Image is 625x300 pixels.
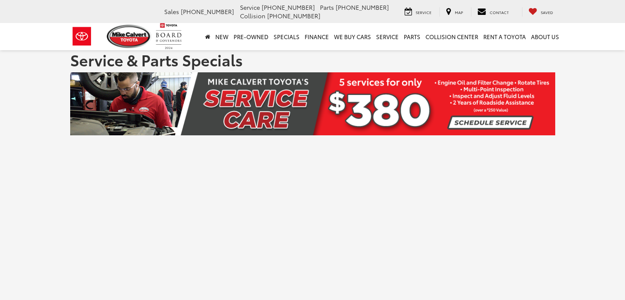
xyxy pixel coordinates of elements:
[481,23,528,50] a: Rent a Toyota
[455,9,463,15] span: Map
[423,23,481,50] a: Collision Center
[528,23,562,50] a: About Us
[439,7,469,17] a: Map
[522,7,559,17] a: My Saved Vehicles
[203,23,213,50] a: Home
[262,3,315,11] span: [PHONE_NUMBER]
[164,7,179,16] span: Sales
[213,23,231,50] a: New
[240,3,260,11] span: Service
[107,25,152,48] img: Mike Calvert Toyota
[271,23,302,50] a: Specials
[374,23,401,50] a: Service
[66,23,98,50] img: Toyota
[331,23,374,50] a: WE BUY CARS
[181,7,234,16] span: [PHONE_NUMBER]
[471,7,515,17] a: Contact
[240,11,265,20] span: Collision
[401,23,423,50] a: Parts
[398,7,438,17] a: Service
[70,51,555,68] h1: Service & Parts Specials
[302,23,331,50] a: Finance
[336,3,389,11] span: [PHONE_NUMBER]
[541,9,553,15] span: Saved
[267,11,320,20] span: [PHONE_NUMBER]
[490,9,509,15] span: Contact
[70,72,555,135] img: Updated Service Banner | July 2024
[416,9,431,15] span: Service
[231,23,271,50] a: Pre-Owned
[320,3,334,11] span: Parts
